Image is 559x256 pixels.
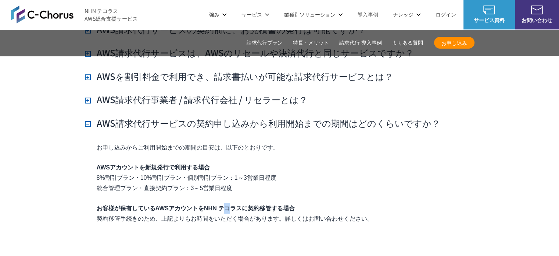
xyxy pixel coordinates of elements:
[393,11,421,18] p: ナレッジ
[97,164,210,171] span: AWSアカウントを新規発行で利用する場合
[241,11,269,18] p: サービス
[97,162,474,193] p: 8%割引プラン・10%割引プラン・個別割引プラン：1～3営業日程度 統合管理プラン・直接契約プラン：3～5営業日程度
[85,117,440,129] h3: AWS請求代行サービスの契約申し込みから利用開始までの期間はどのくらいですか？
[463,16,515,24] span: サービス資料
[293,39,329,47] a: 特長・メリット
[284,11,343,18] p: 業種別ソリューション
[434,37,474,49] a: お申し込み
[531,6,543,14] img: お問い合わせ
[515,16,559,24] span: お問い合わせ
[85,93,308,106] h3: AWS請求代行事業者 / 請求代行会社 / リセラーとは？
[209,11,227,18] p: 強み
[11,6,138,23] a: AWS総合支援サービス C-Chorus NHN テコラスAWS総合支援サービス
[85,70,393,83] h3: AWSを割引料金で利用でき、請求書払いが可能な請求代行サービスとは？
[85,23,366,36] h3: AWS請求代行サービスの契約前に、お見積書の発行は可能ですか？
[339,39,382,47] a: 請求代行 導入事例
[392,39,423,47] a: よくある質問
[483,6,495,14] img: AWS総合支援サービス C-Chorus サービス資料
[85,7,138,22] span: NHN テコラス AWS総合支援サービス
[97,143,474,153] p: お申し込みからご利用開始までの期間の目安は、以下のとおりです。
[358,11,378,18] a: 導入事例
[11,6,74,23] img: AWS総合支援サービス C-Chorus
[247,39,283,47] a: 請求代行プラン
[436,11,456,18] a: ログイン
[434,39,474,47] span: お申し込み
[85,46,414,59] h3: AWS請求代行サービスは、AWSのリセールや決済代行と同じサービスですか？
[97,203,474,224] p: 契約移管手続きのため、上記よりもお時間をいただく場合があります。詳しくはお問い合わせください。
[97,205,295,211] span: お客様が保有しているAWSアカウントをNHN テコラスに契約移管する場合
